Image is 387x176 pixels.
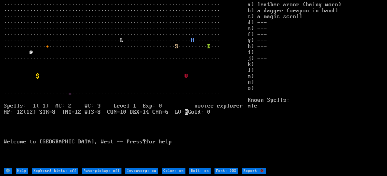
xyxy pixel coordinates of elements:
input: Bold: on [189,168,211,174]
font: H [191,37,194,44]
input: Inventory: on [125,168,158,174]
font: = [68,91,72,97]
font: S [175,43,178,50]
larn: ··································································· ·····························... [4,2,248,167]
input: Color: on [162,168,185,174]
font: L [120,37,123,44]
font: + [46,43,49,50]
input: Report 🐞 [242,168,266,174]
stats: a) leather armor (being worn) b) a dagger (weapon in hand) c) a magic scroll d) --- e) --- f) ---... [248,2,383,167]
font: @ [30,49,33,56]
input: Font: DOS [214,168,238,174]
mark: H [185,109,188,115]
font: V [185,73,188,79]
font: $ [36,73,39,79]
input: ⚙️ [4,168,12,174]
font: E [207,43,211,50]
input: Keyboard hints: off [32,168,78,174]
input: Help [16,168,28,174]
b: ? [143,139,146,145]
input: Auto-pickup: off [82,168,121,174]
